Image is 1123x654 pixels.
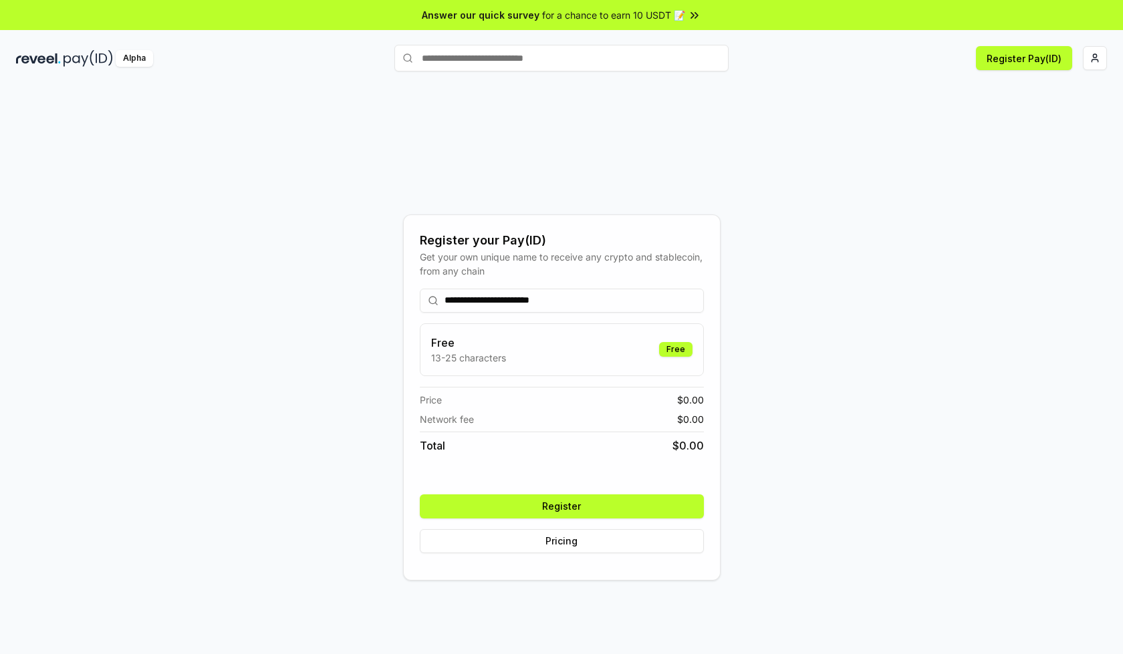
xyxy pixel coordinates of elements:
span: $ 0.00 [677,393,704,407]
span: Total [420,438,445,454]
div: Get your own unique name to receive any crypto and stablecoin, from any chain [420,250,704,278]
button: Register Pay(ID) [976,46,1072,70]
img: pay_id [64,50,113,67]
span: Answer our quick survey [422,8,539,22]
span: Network fee [420,412,474,426]
span: for a chance to earn 10 USDT 📝 [542,8,685,22]
span: $ 0.00 [672,438,704,454]
div: Register your Pay(ID) [420,231,704,250]
span: $ 0.00 [677,412,704,426]
div: Alpha [116,50,153,67]
p: 13-25 characters [431,351,506,365]
img: reveel_dark [16,50,61,67]
button: Pricing [420,529,704,553]
h3: Free [431,335,506,351]
button: Register [420,494,704,518]
span: Price [420,393,442,407]
div: Free [659,342,693,357]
